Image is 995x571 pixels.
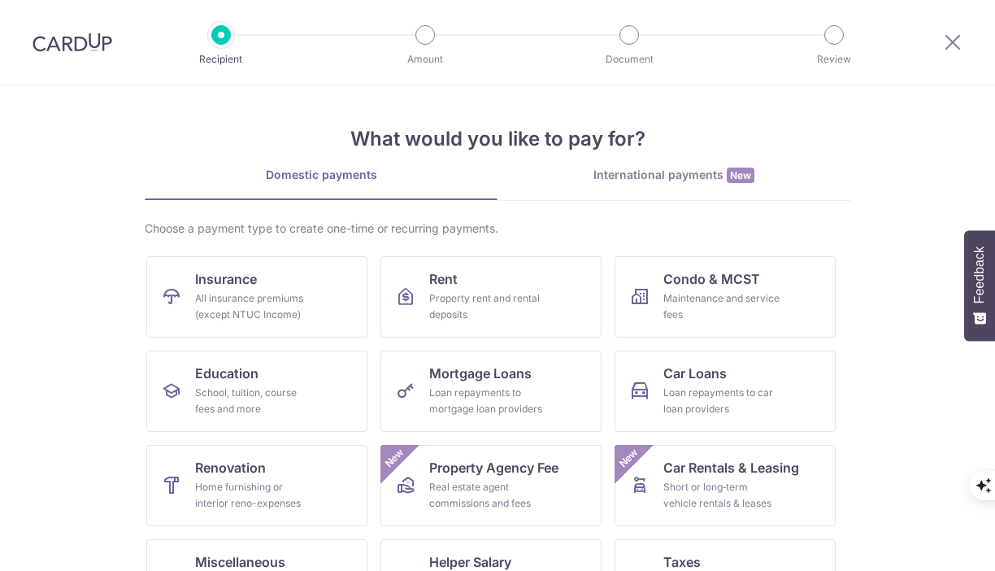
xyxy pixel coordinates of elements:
[145,167,497,183] div: Domestic payments
[972,246,987,303] span: Feedback
[195,364,259,383] span: Education
[145,124,850,154] h4: What would you like to pay for?
[380,256,602,338] a: RentProperty rent and rental deposits
[615,445,836,526] a: Car Rentals & LeasingShort or long‑term vehicle rentals & leasesNew
[429,479,546,512] div: Real estate agent commissions and fees
[429,364,532,383] span: Mortgage Loans
[615,445,642,472] span: New
[161,51,281,68] p: Recipient
[146,351,367,432] a: EducationSchool, tuition, course fees and more
[429,458,558,477] span: Property Agency Fee
[663,458,799,477] span: Car Rentals & Leasing
[429,385,546,417] div: Loan repayments to mortgage loan providers
[774,51,894,68] p: Review
[890,522,979,563] iframe: Opens a widget where you can find more information
[195,269,257,289] span: Insurance
[195,479,312,512] div: Home furnishing or interior reno-expenses
[727,168,754,183] span: New
[365,51,485,68] p: Amount
[33,33,112,52] img: CardUp
[381,445,408,472] span: New
[663,290,780,323] div: Maintenance and service fees
[145,220,850,237] div: Choose a payment type to create one-time or recurring payments.
[615,256,836,338] a: Condo & MCSTMaintenance and service fees
[569,51,689,68] p: Document
[195,385,312,417] div: School, tuition, course fees and more
[146,445,367,526] a: RenovationHome furnishing or interior reno-expenses
[663,269,760,289] span: Condo & MCST
[964,230,995,341] button: Feedback - Show survey
[615,351,836,432] a: Car LoansLoan repayments to car loan providers
[146,256,367,338] a: InsuranceAll insurance premiums (except NTUC Income)
[663,364,727,383] span: Car Loans
[663,385,780,417] div: Loan repayments to car loan providers
[380,445,602,526] a: Property Agency FeeReal estate agent commissions and feesNew
[195,290,312,323] div: All insurance premiums (except NTUC Income)
[429,269,458,289] span: Rent
[429,290,546,323] div: Property rent and rental deposits
[380,351,602,432] a: Mortgage LoansLoan repayments to mortgage loan providers
[663,479,780,512] div: Short or long‑term vehicle rentals & leases
[195,458,266,477] span: Renovation
[497,167,850,184] div: International payments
